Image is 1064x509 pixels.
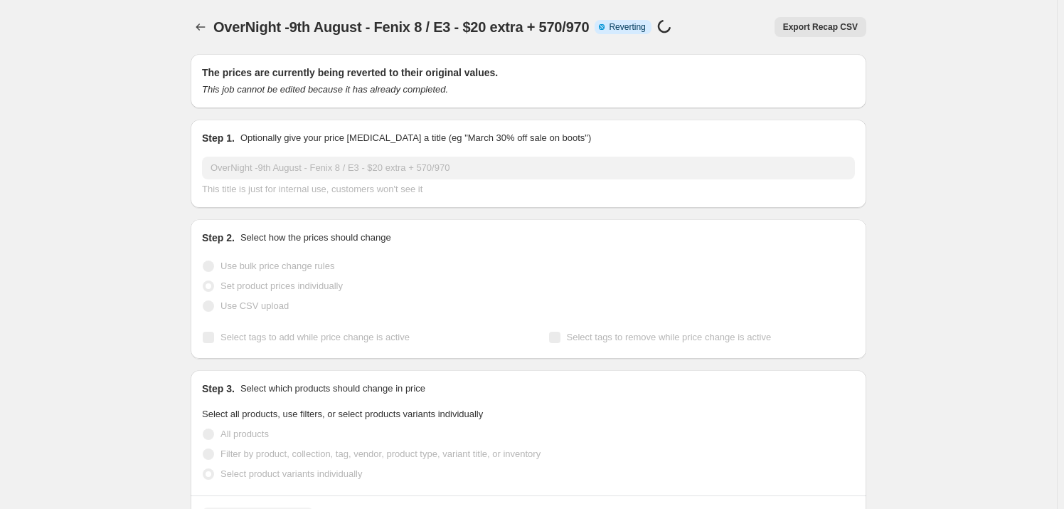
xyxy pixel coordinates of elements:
[202,65,855,80] h2: The prices are currently being reverted to their original values.
[213,19,589,35] span: OverNight -9th August - Fenix 8 / E3 - $20 extra + 570/970
[202,231,235,245] h2: Step 2.
[202,409,483,419] span: Select all products, use filters, or select products variants individually
[240,231,391,245] p: Select how the prices should change
[202,84,448,95] i: This job cannot be edited because it has already completed.
[191,17,211,37] button: Price change jobs
[220,468,362,479] span: Select product variants individually
[202,131,235,145] h2: Step 1.
[202,184,422,194] span: This title is just for internal use, customers won't see it
[783,21,858,33] span: Export Recap CSV
[240,382,425,396] p: Select which products should change in price
[202,157,855,179] input: 30% off holiday sale
[775,17,866,37] button: Export Recap CSV
[567,332,772,342] span: Select tags to remove while price change is active
[220,300,289,311] span: Use CSV upload
[220,332,410,342] span: Select tags to add while price change is active
[609,21,645,33] span: Reverting
[240,131,591,145] p: Optionally give your price [MEDICAL_DATA] a title (eg "March 30% off sale on boots")
[220,261,334,271] span: Use bulk price change rules
[220,448,541,459] span: Filter by product, collection, tag, vendor, product type, variant title, or inventory
[202,382,235,396] h2: Step 3.
[220,280,343,291] span: Set product prices individually
[220,429,269,439] span: All products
